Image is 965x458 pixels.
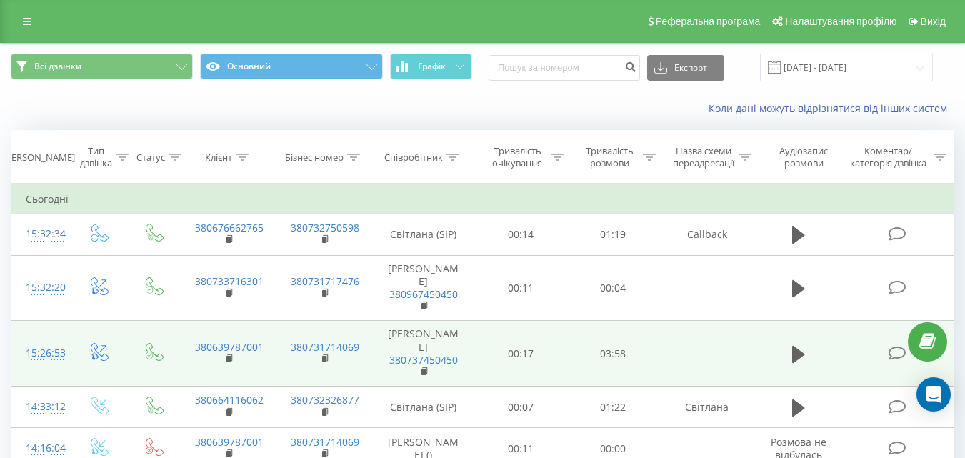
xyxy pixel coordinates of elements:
div: Open Intercom Messenger [916,377,951,412]
div: 14:33:12 [26,393,56,421]
a: 380731717476 [291,274,359,288]
td: Callback [659,214,755,255]
a: 380731714069 [291,435,359,449]
span: Вихід [921,16,946,27]
td: [PERSON_NAME] [372,321,475,387]
a: 380737450450 [389,353,458,367]
span: Реферальна програма [656,16,761,27]
a: Коли дані можуть відрізнятися вiд інших систем [709,101,954,115]
a: 380676662765 [195,221,264,234]
a: 380733716301 [195,274,264,288]
a: 380967450450 [389,287,458,301]
div: Аудіозапис розмови [768,145,840,169]
div: Співробітник [384,151,443,164]
div: Тривалість розмови [580,145,639,169]
td: Сьогодні [11,185,954,214]
div: Бізнес номер [285,151,344,164]
a: 380639787001 [195,340,264,354]
div: Статус [136,151,165,164]
div: 15:32:34 [26,220,56,248]
td: Світлана (SIP) [372,214,475,255]
td: 00:04 [567,255,659,321]
button: Всі дзвінки [11,54,193,79]
div: Коментар/категорія дзвінка [846,145,930,169]
td: 01:22 [567,387,659,428]
a: 380639787001 [195,435,264,449]
div: 15:32:20 [26,274,56,302]
span: Налаштування профілю [785,16,896,27]
span: Графік [418,61,446,71]
input: Пошук за номером [489,55,640,81]
button: Основний [200,54,382,79]
div: Назва схеми переадресації [672,145,735,169]
div: 15:26:53 [26,339,56,367]
div: Клієнт [205,151,232,164]
td: 00:11 [475,255,567,321]
td: 01:19 [567,214,659,255]
a: 380731714069 [291,340,359,354]
a: 380732326877 [291,393,359,407]
span: Всі дзвінки [34,61,81,72]
div: [PERSON_NAME] [3,151,75,164]
div: Тип дзвінка [80,145,112,169]
td: 00:07 [475,387,567,428]
button: Графік [390,54,472,79]
td: 00:17 [475,321,567,387]
a: 380664116062 [195,393,264,407]
td: 00:14 [475,214,567,255]
td: [PERSON_NAME] [372,255,475,321]
td: Світлана (SIP) [372,387,475,428]
a: 380732750598 [291,221,359,234]
td: Світлана [659,387,755,428]
td: 03:58 [567,321,659,387]
div: Тривалість очікування [488,145,547,169]
button: Експорт [647,55,724,81]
